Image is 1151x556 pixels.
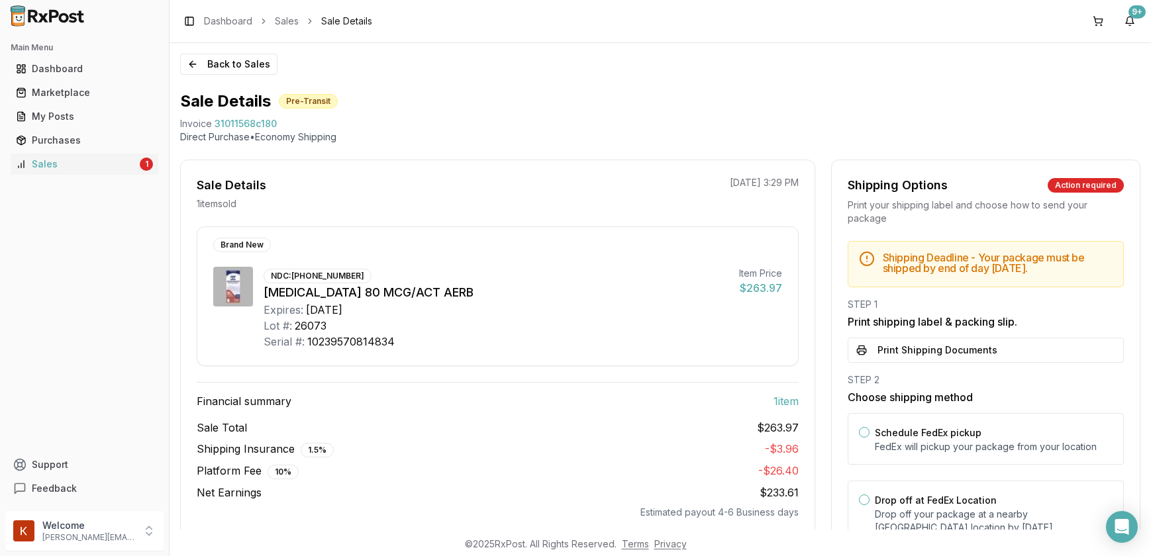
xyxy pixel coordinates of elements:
[883,252,1113,273] h5: Shipping Deadline - Your package must be shipped by end of day [DATE] .
[5,58,164,79] button: Dashboard
[5,130,164,151] button: Purchases
[213,267,253,306] img: Qvar RediHaler 80 MCG/ACT AERB
[306,302,342,318] div: [DATE]
[264,334,305,349] div: Serial #:
[757,420,799,436] span: $263.97
[197,441,334,457] span: Shipping Insurance
[275,15,299,28] a: Sales
[16,62,153,75] div: Dashboard
[5,82,164,103] button: Marketplace
[654,538,687,549] a: Privacy
[180,91,271,112] h1: Sale Details
[213,238,271,252] div: Brand New
[1106,511,1138,543] div: Open Intercom Messenger
[11,105,158,128] a: My Posts
[13,520,34,541] img: User avatar
[1128,5,1146,19] div: 9+
[5,154,164,175] button: Sales1
[875,427,981,438] label: Schedule FedEx pickup
[730,176,799,189] p: [DATE] 3:29 PM
[197,393,291,409] span: Financial summary
[848,176,948,195] div: Shipping Options
[1119,11,1140,32] button: 9+
[16,86,153,99] div: Marketplace
[848,373,1124,387] div: STEP 2
[204,15,252,28] a: Dashboard
[197,485,262,500] span: Net Earnings
[622,538,649,549] a: Terms
[307,334,395,349] div: 10239570814834
[765,442,799,455] span: - $3.96
[301,443,334,457] div: 1.5 %
[848,338,1124,363] button: Print Shipping Documents
[279,94,338,109] div: Pre-Transit
[197,420,247,436] span: Sale Total
[11,128,158,152] a: Purchases
[5,477,164,500] button: Feedback
[739,267,782,280] div: Item Price
[140,158,153,171] div: 1
[197,197,236,210] p: 1 item sold
[42,532,134,543] p: [PERSON_NAME][EMAIL_ADDRESS][DOMAIN_NAME]
[268,465,299,479] div: 10 %
[739,280,782,296] div: $263.97
[180,54,277,75] button: Back to Sales
[42,519,134,532] p: Welcome
[5,453,164,477] button: Support
[848,389,1124,405] h3: Choose shipping method
[1048,178,1124,193] div: Action required
[760,486,799,499] span: $233.61
[180,130,1140,144] p: Direct Purchase • Economy Shipping
[11,42,158,53] h2: Main Menu
[204,15,372,28] nav: breadcrumb
[758,464,799,477] span: - $26.40
[295,318,326,334] div: 26073
[11,81,158,105] a: Marketplace
[197,506,799,519] div: Estimated payout 4-6 Business days
[264,269,372,283] div: NDC: [PHONE_NUMBER]
[264,283,728,302] div: [MEDICAL_DATA] 80 MCG/ACT AERB
[32,482,77,495] span: Feedback
[197,176,266,195] div: Sale Details
[5,106,164,127] button: My Posts
[16,158,137,171] div: Sales
[11,152,158,176] a: Sales1
[848,314,1124,330] h3: Print shipping label & packing slip.
[197,463,299,479] span: Platform Fee
[875,440,1113,453] p: FedEx will pickup your package from your location
[264,318,292,334] div: Lot #:
[5,5,90,26] img: RxPost Logo
[774,393,799,409] span: 1 item
[848,298,1124,311] div: STEP 1
[875,508,1113,534] p: Drop off your package at a nearby [GEOGRAPHIC_DATA] location by [DATE] .
[16,110,153,123] div: My Posts
[848,199,1124,225] div: Print your shipping label and choose how to send your package
[264,302,303,318] div: Expires:
[11,57,158,81] a: Dashboard
[875,494,997,506] label: Drop off at FedEx Location
[16,134,153,147] div: Purchases
[180,117,212,130] div: Invoice
[321,15,372,28] span: Sale Details
[215,117,277,130] span: 31011568c180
